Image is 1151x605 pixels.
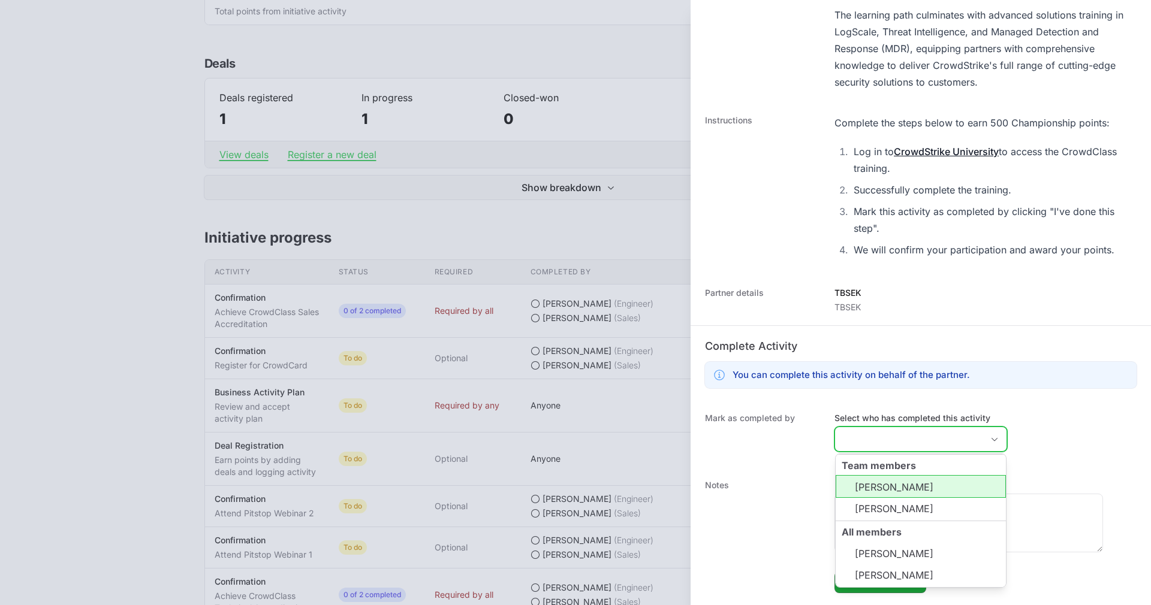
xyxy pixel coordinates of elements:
[834,114,1137,131] div: Complete the steps below to earn 500 Championship points:
[894,146,999,158] a: CrowdStrike University
[705,114,820,263] dt: Instructions
[850,181,1137,198] li: Successfully complete the training.
[850,143,1137,177] li: Log in to to access the CrowdClass training.
[705,338,1137,355] h2: Complete Activity
[733,368,970,382] h3: You can complete this activity on behalf of the partner.
[850,203,1137,237] li: Mark this activity as completed by clicking "I've done this step".
[834,412,1007,424] label: Select who has completed this activity
[834,287,861,299] p: TBSEK
[836,454,1006,521] li: Team members
[705,412,820,455] dt: Mark as completed by
[834,301,861,313] p: TBSEK
[705,479,820,593] dt: Notes
[983,427,1007,451] div: Close
[850,241,1137,258] li: We will confirm your participation and award your points.
[834,479,1103,491] label: Enter a note to be shown to partner
[705,287,820,313] dt: Partner details
[834,571,926,593] button: Mark as completed
[836,521,1006,588] li: All members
